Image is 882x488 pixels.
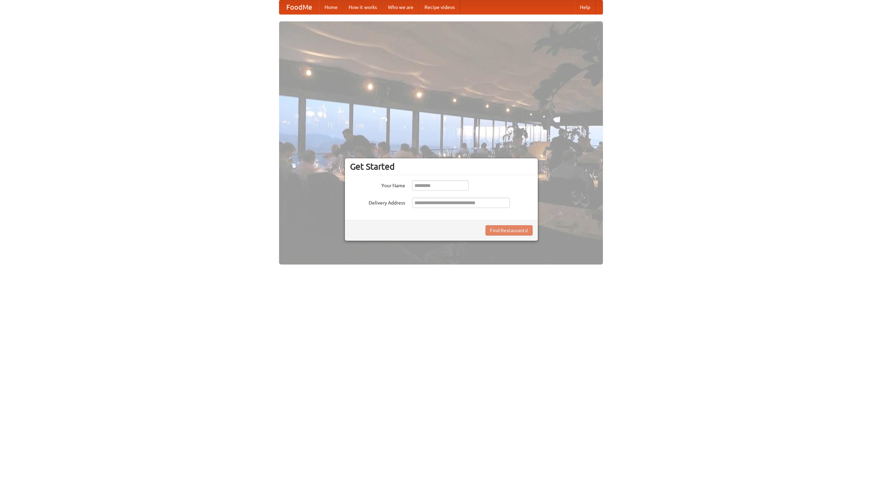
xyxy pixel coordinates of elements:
label: Delivery Address [350,198,405,206]
a: Recipe videos [419,0,460,14]
a: FoodMe [279,0,319,14]
button: Find Restaurants! [485,225,533,236]
h3: Get Started [350,161,533,172]
a: Help [574,0,596,14]
a: Home [319,0,343,14]
a: Who we are [382,0,419,14]
a: How it works [343,0,382,14]
label: Your Name [350,180,405,189]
